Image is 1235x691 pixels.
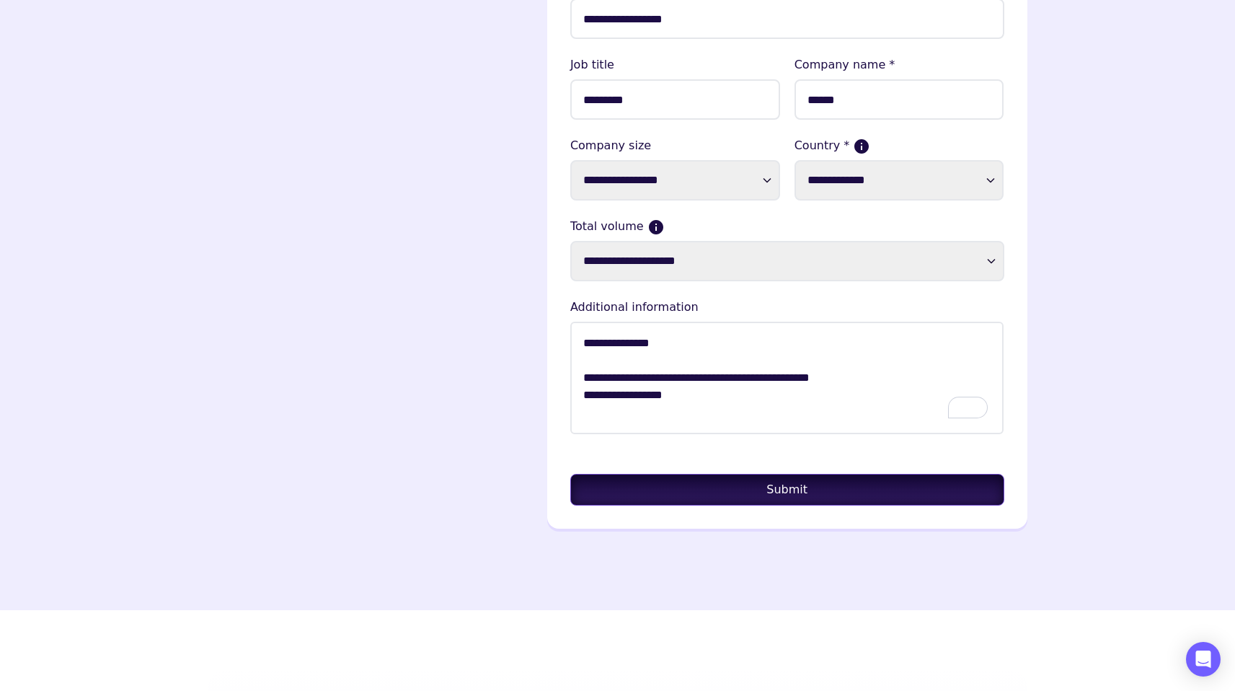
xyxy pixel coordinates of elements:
textarea: To enrich screen reader interactions, please activate Accessibility in Grammarly extension settings [570,322,1004,434]
label: Country * [794,137,1004,154]
lable: Job title [570,56,780,74]
div: Open Intercom Messenger [1186,642,1221,677]
label: Company size [570,137,780,154]
lable: Additional information [570,299,1004,316]
button: Submit [570,474,1004,506]
lable: Company name * [794,56,1004,74]
button: Current monthly volume your business makes in USD [650,221,663,234]
label: Total volume [570,218,1004,235]
button: If more than one country, please select where the majority of your sales come from. [855,140,868,153]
